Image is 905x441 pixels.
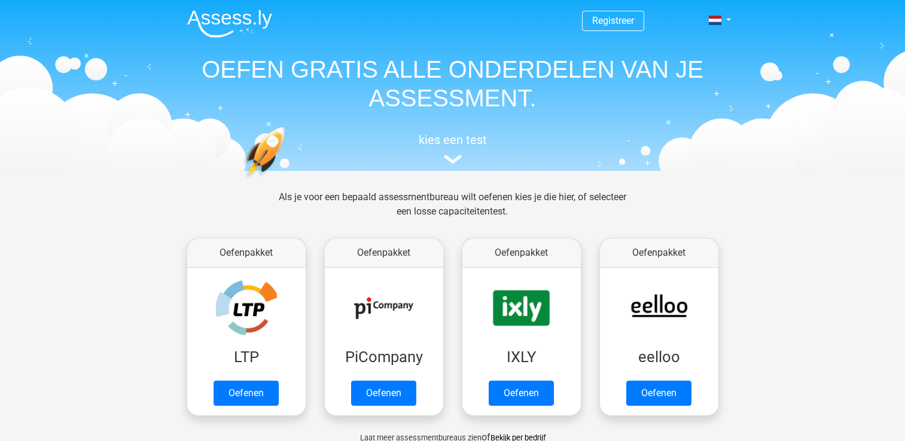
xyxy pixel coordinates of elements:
[444,155,462,164] img: assessment
[243,127,331,235] img: oefenen
[351,381,416,406] a: Oefenen
[178,133,728,147] h5: kies een test
[178,55,728,112] h1: OEFEN GRATIS ALLE ONDERDELEN VAN JE ASSESSMENT.
[592,15,634,26] a: Registreer
[269,190,636,233] div: Als je voor een bepaald assessmentbureau wilt oefenen kies je die hier, of selecteer een losse ca...
[489,381,554,406] a: Oefenen
[178,133,728,164] a: kies een test
[214,381,279,406] a: Oefenen
[626,381,691,406] a: Oefenen
[187,10,272,38] img: Assessly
